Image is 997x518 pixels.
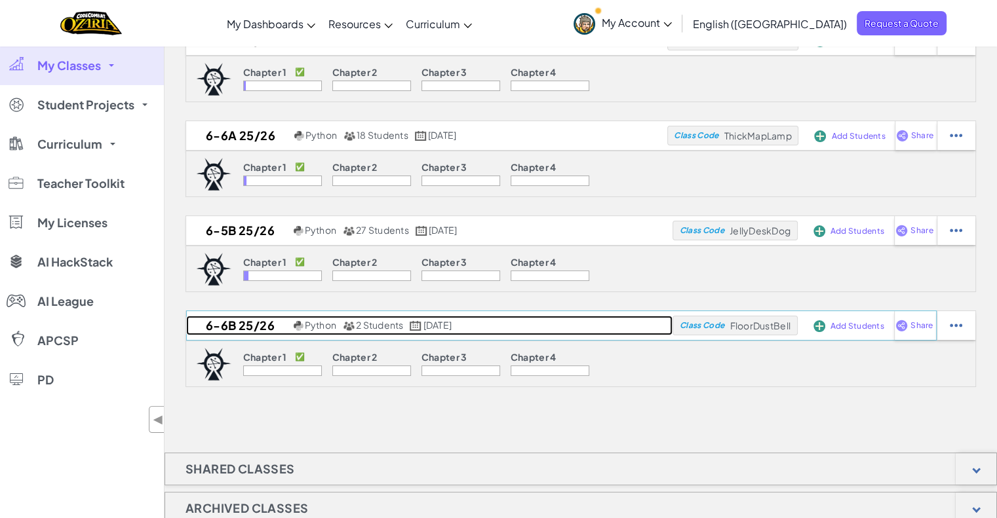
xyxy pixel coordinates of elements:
[423,319,452,331] span: [DATE]
[511,162,557,172] p: Chapter 4
[305,319,336,331] span: Python
[243,67,287,77] p: Chapter 1
[305,224,336,236] span: Python
[895,320,908,331] img: IconShare_Purple.svg
[356,224,409,236] span: 27 Students
[243,257,287,267] p: Chapter 1
[679,227,724,234] span: Class Code
[511,352,557,362] p: Chapter 4
[416,226,427,236] img: calendar.svg
[950,320,962,331] img: IconStudentEllipsis.svg
[674,132,718,139] span: Class Code
[950,130,962,141] img: IconStudentEllipsis.svg
[813,320,825,332] img: IconAddStudents.svg
[37,256,113,268] span: AI HackStack
[37,60,101,71] span: My Classes
[60,10,121,37] img: Home
[813,225,825,237] img: IconAddStudents.svg
[196,253,231,286] img: logo
[857,11,947,35] a: Request a Quote
[730,320,790,331] span: FloorDustBell
[37,177,125,189] span: Teacher Toolkit
[950,225,962,236] img: IconStudentEllipsis.svg
[724,130,792,141] span: ThickMapLamp
[410,321,421,331] img: calendar.svg
[814,130,826,142] img: IconAddStudents.svg
[294,226,303,236] img: python.png
[910,227,933,234] span: Share
[357,129,408,141] span: 18 Students
[295,257,305,267] p: ✅
[186,126,667,145] a: 6-6A 25/26 Python 18 Students [DATE]
[305,129,337,141] span: Python
[680,322,724,329] span: Class Code
[356,319,403,331] span: 2 Students
[895,225,908,236] img: IconShare_Purple.svg
[428,129,456,141] span: [DATE]
[37,138,102,150] span: Curriculum
[196,348,231,380] img: logo
[332,162,378,172] p: Chapter 2
[574,13,595,35] img: avatar
[730,225,791,236] span: JellyDeskDog
[421,162,467,172] p: Chapter 3
[295,352,305,362] p: ✅
[186,316,673,335] a: 6-6B 25/26 Python 2 Students [DATE]
[831,132,885,140] span: Add Students
[196,63,231,96] img: logo
[186,126,291,145] h2: 6-6A 25/26
[37,217,108,229] span: My Licenses
[186,221,290,240] h2: 6-5B 25/26
[567,3,678,44] a: My Account
[227,17,303,31] span: My Dashboards
[399,6,479,41] a: Curriculum
[911,132,933,139] span: Share
[186,316,290,335] h2: 6-6B 25/26
[294,131,304,141] img: python.png
[693,17,847,31] span: English ([GEOGRAPHIC_DATA])
[196,158,231,191] img: logo
[511,67,557,77] p: Chapter 4
[343,321,355,331] img: MultipleUsers.png
[421,257,467,267] p: Chapter 3
[406,17,460,31] span: Curriculum
[831,227,884,235] span: Add Students
[153,410,164,429] span: ◀
[186,221,673,240] a: 6-5B 25/26 Python 27 Students [DATE]
[332,257,378,267] p: Chapter 2
[831,322,884,330] span: Add Students
[37,99,134,111] span: Student Projects
[421,67,467,77] p: Chapter 3
[343,226,355,236] img: MultipleUsers.png
[429,224,457,236] span: [DATE]
[322,6,399,41] a: Resources
[602,16,672,29] span: My Account
[343,131,355,141] img: MultipleUsers.png
[328,17,381,31] span: Resources
[896,130,909,141] img: IconShare_Purple.svg
[60,10,121,37] a: Ozaria by CodeCombat logo
[421,352,467,362] p: Chapter 3
[910,322,933,329] span: Share
[511,257,557,267] p: Chapter 4
[332,67,378,77] p: Chapter 2
[295,67,305,77] p: ✅
[332,352,378,362] p: Chapter 2
[243,162,287,172] p: Chapter 1
[37,295,94,307] span: AI League
[220,6,322,41] a: My Dashboards
[415,131,427,141] img: calendar.svg
[165,453,315,485] h1: Shared Classes
[686,6,853,41] a: English ([GEOGRAPHIC_DATA])
[243,352,287,362] p: Chapter 1
[294,321,303,331] img: python.png
[295,162,305,172] p: ✅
